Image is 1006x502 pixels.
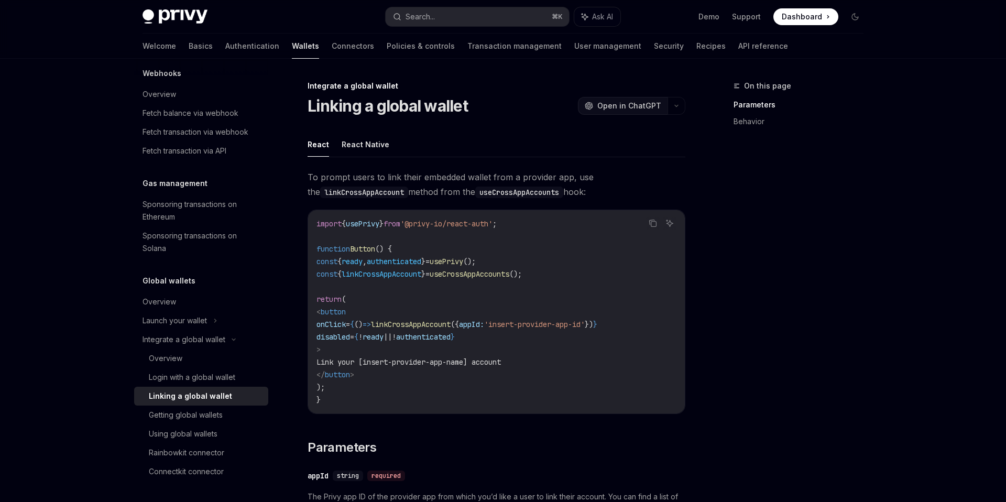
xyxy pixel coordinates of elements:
div: Integrate a global wallet [143,333,225,346]
span: Open in ChatGPT [597,101,661,111]
div: Overview [143,296,176,308]
a: Linking a global wallet [134,387,268,406]
span: || [384,332,392,342]
span: const [316,257,337,266]
span: button [321,307,346,317]
span: usePrivy [346,219,379,228]
span: from [384,219,400,228]
span: < [316,307,321,317]
a: API reference [738,34,788,59]
button: Open in ChatGPT [578,97,668,115]
div: Launch your wallet [143,314,207,327]
button: Search...⌘K [386,7,569,26]
a: Overview [134,85,268,104]
a: Rainbowkit connector [134,443,268,462]
a: Transaction management [467,34,562,59]
div: Connectkit connector [149,465,224,478]
div: Getting global wallets [149,409,223,421]
a: Demo [698,12,719,22]
span: usePrivy [430,257,463,266]
span: > [350,370,354,379]
a: Sponsoring transactions on Solana [134,226,268,258]
a: Authentication [225,34,279,59]
a: Connectkit connector [134,462,268,481]
div: Fetch transaction via webhook [143,126,248,138]
span: () { [375,244,392,254]
a: Policies & controls [387,34,455,59]
div: Linking a global wallet [149,390,232,402]
span: Dashboard [782,12,822,22]
a: Basics [189,34,213,59]
span: </ [316,370,325,379]
span: Button [350,244,375,254]
h5: Global wallets [143,275,195,287]
img: dark logo [143,9,207,24]
a: Wallets [292,34,319,59]
a: Fetch balance via webhook [134,104,268,123]
span: button [325,370,350,379]
span: function [316,244,350,254]
div: Sponsoring transactions on Ethereum [143,198,262,223]
div: Overview [149,352,182,365]
span: } [316,395,321,405]
span: { [337,257,342,266]
span: appId: [459,320,484,329]
a: Welcome [143,34,176,59]
h5: Gas management [143,177,207,190]
a: Parameters [734,96,872,113]
span: const [316,269,337,279]
span: , [363,257,367,266]
h1: Linking a global wallet [308,96,468,115]
span: = [350,332,354,342]
div: required [367,471,405,481]
span: return [316,294,342,304]
button: Toggle dark mode [847,8,863,25]
a: Using global wallets [134,424,268,443]
a: Fetch transaction via API [134,141,268,160]
span: linkCrossAppAccount [342,269,421,279]
span: 'insert-provider-app-id' [484,320,585,329]
a: Overview [134,292,268,311]
span: Link your [insert-provider-app-name] account [316,357,501,367]
span: ); [316,383,325,392]
a: Fetch transaction via webhook [134,123,268,141]
button: Ask AI [574,7,620,26]
span: ready [363,332,384,342]
code: linkCrossAppAccount [320,187,408,198]
div: Overview [143,88,176,101]
button: Copy the contents from the code block [646,216,660,230]
div: appId [308,471,329,481]
div: Integrate a global wallet [308,81,685,91]
span: ({ [451,320,459,329]
span: ! [392,332,396,342]
span: ready [342,257,363,266]
button: Ask AI [663,216,676,230]
div: Rainbowkit connector [149,446,224,459]
div: Search... [406,10,435,23]
span: import [316,219,342,228]
a: Getting global wallets [134,406,268,424]
span: '@privy-io/react-auth' [400,219,493,228]
span: } [421,257,425,266]
a: Support [732,12,761,22]
span: disabled [316,332,350,342]
a: Security [654,34,684,59]
a: Overview [134,349,268,368]
span: { [342,219,346,228]
button: React Native [342,132,389,157]
span: = [425,257,430,266]
span: (); [463,257,476,266]
a: Dashboard [773,8,838,25]
div: Login with a global wallet [149,371,235,384]
span: () [354,320,363,329]
span: } [379,219,384,228]
span: { [350,320,354,329]
a: Sponsoring transactions on Ethereum [134,195,268,226]
span: useCrossAppAccounts [430,269,509,279]
span: } [451,332,455,342]
a: Behavior [734,113,872,130]
span: string [337,472,359,480]
div: Using global wallets [149,428,217,440]
code: useCrossAppAccounts [475,187,563,198]
div: Fetch transaction via API [143,145,226,157]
